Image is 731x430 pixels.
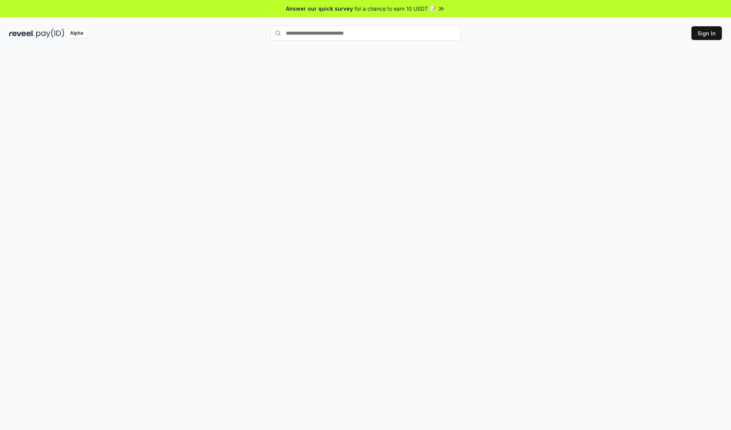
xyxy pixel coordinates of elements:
img: reveel_dark [9,29,35,38]
button: Sign In [691,26,722,40]
div: Alpha [66,29,87,38]
img: pay_id [36,29,64,38]
span: Answer our quick survey [286,5,353,13]
span: for a chance to earn 10 USDT 📝 [354,5,436,13]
